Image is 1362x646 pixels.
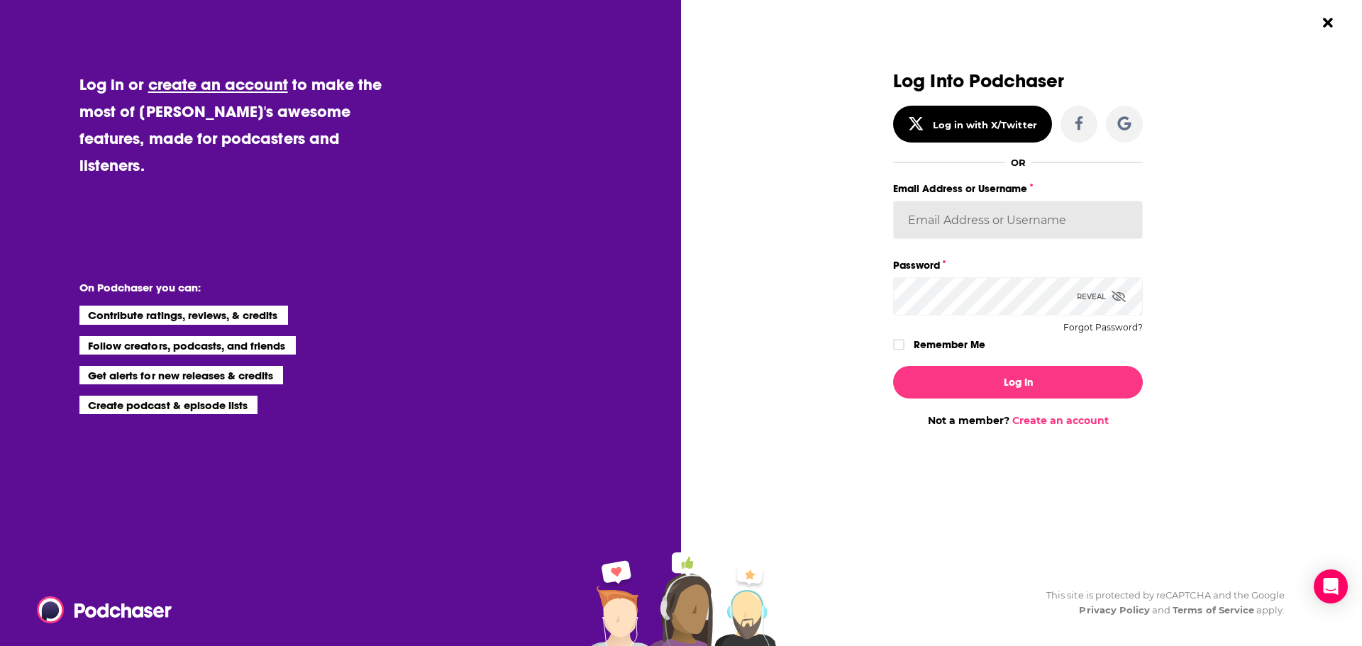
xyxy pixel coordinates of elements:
[1063,323,1143,333] button: Forgot Password?
[79,396,258,414] li: Create podcast & episode lists
[893,201,1143,239] input: Email Address or Username
[148,74,288,94] a: create an account
[1012,414,1109,427] a: Create an account
[1079,604,1150,616] a: Privacy Policy
[79,366,283,384] li: Get alerts for new releases & credits
[1173,604,1254,616] a: Terms of Service
[893,71,1143,91] h3: Log Into Podchaser
[79,336,296,355] li: Follow creators, podcasts, and friends
[37,596,162,623] a: Podchaser - Follow, Share and Rate Podcasts
[79,306,288,324] li: Contribute ratings, reviews, & credits
[893,414,1143,427] div: Not a member?
[933,119,1037,130] div: Log in with X/Twitter
[893,106,1052,143] button: Log in with X/Twitter
[1314,9,1341,36] button: Close Button
[914,335,985,354] label: Remember Me
[1035,588,1285,618] div: This site is protected by reCAPTCHA and the Google and apply.
[37,596,173,623] img: Podchaser - Follow, Share and Rate Podcasts
[1077,277,1126,316] div: Reveal
[893,179,1143,198] label: Email Address or Username
[1314,569,1348,603] div: Open Intercom Messenger
[1011,157,1026,168] div: OR
[79,281,363,294] li: On Podchaser you can:
[893,256,1143,274] label: Password
[893,366,1143,399] button: Log In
